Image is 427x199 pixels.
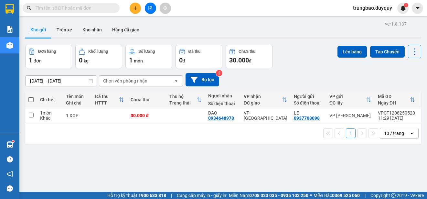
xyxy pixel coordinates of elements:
img: warehouse-icon [6,141,13,148]
div: Đã thu [188,49,200,54]
div: Chưa thu [239,49,255,54]
strong: 1900 633 818 [138,193,166,198]
span: file-add [148,6,153,10]
div: 0937708098 [294,116,320,121]
button: Kho nhận [77,22,107,38]
span: đ [249,58,251,63]
span: Miền Bắc [314,192,360,199]
th: Toggle SortBy [166,91,205,108]
div: Chưa thu [131,97,163,102]
button: Trên xe [51,22,77,38]
button: file-add [145,3,156,14]
span: caret-down [415,5,421,11]
div: Số điện thoại [208,101,237,106]
div: VP [GEOGRAPHIC_DATA] [244,110,287,121]
div: Ghi chú [66,100,89,105]
div: Số điện thoại [294,100,323,105]
th: Toggle SortBy [326,91,375,108]
div: 10 / trang [384,130,404,137]
button: Đơn hàng1đơn [25,45,72,68]
div: ĐC lấy [329,100,366,105]
span: plus [133,6,138,10]
span: kg [84,58,89,63]
button: caret-down [412,3,423,14]
span: 1 [29,56,32,64]
div: DAO [208,110,237,116]
span: Miền Nam [229,192,308,199]
sup: 1 [404,3,408,7]
div: Chi tiết [40,97,59,102]
span: 0 [79,56,82,64]
button: Hàng đã giao [107,22,144,38]
button: plus [130,3,141,14]
button: Khối lượng0kg [75,45,122,68]
div: Tên món [66,94,89,99]
div: Mã GD [378,94,410,99]
div: VP gửi [329,94,366,99]
span: ⚪️ [310,194,312,197]
div: ver 1.8.137 [385,20,407,28]
sup: 1 [12,140,14,142]
div: Chọn văn phòng nhận [103,78,147,84]
img: warehouse-icon [6,42,13,49]
span: món [134,58,143,63]
span: 30.000 [229,56,249,64]
span: 1 [405,3,407,7]
button: Kho gửi [25,22,51,38]
div: LE [294,110,323,116]
div: 1 món [40,110,59,116]
img: logo-vxr [5,4,14,14]
button: 1 [346,128,356,138]
span: Hỗ trợ kỹ thuật: [107,192,166,199]
span: 1 [129,56,133,64]
div: 0934648978 [208,116,234,121]
button: Lên hàng [337,46,367,58]
div: Thu hộ [169,94,197,99]
div: 11:29 [DATE] [378,116,415,121]
img: icon-new-feature [400,5,406,11]
img: solution-icon [6,26,13,33]
button: Số lượng1món [125,45,172,68]
span: aim [163,6,167,10]
button: Chưa thu30.000đ [226,45,272,68]
span: Cung cấp máy in - giấy in: [177,192,227,199]
sup: 2 [216,70,222,76]
div: Khối lượng [88,49,108,54]
svg: open [174,78,179,83]
div: ĐC giao [244,100,282,105]
th: Toggle SortBy [375,91,418,108]
div: VPCT1208250520 [378,110,415,116]
div: Khác [40,116,59,121]
span: đơn [34,58,42,63]
strong: 0369 525 060 [332,193,360,198]
th: Toggle SortBy [92,91,127,108]
button: Tạo Chuyến [370,46,405,58]
span: đ [183,58,185,63]
span: copyright [391,193,396,198]
th: Toggle SortBy [240,91,291,108]
div: Người gửi [294,94,323,99]
div: Người nhận [208,93,237,98]
input: Tìm tên, số ĐT hoặc mã đơn [36,5,112,12]
div: HTTT [95,100,119,105]
button: Bộ lọc [186,73,219,86]
button: Đã thu0đ [176,45,222,68]
span: question-circle [7,156,13,162]
span: | [171,192,172,199]
div: VP [PERSON_NAME] [329,113,371,118]
div: VP nhận [244,94,282,99]
span: | [365,192,366,199]
div: Đã thu [95,94,119,99]
svg: open [409,131,414,136]
span: 0 [179,56,183,64]
div: 30.000 đ [131,113,163,118]
span: notification [7,171,13,177]
input: Select a date range. [26,76,96,86]
div: 1 XOP [66,113,89,118]
strong: 0708 023 035 - 0935 103 250 [249,193,308,198]
span: message [7,185,13,192]
div: Ngày ĐH [378,100,410,105]
div: Trạng thái [169,100,197,105]
div: Đơn hàng [38,49,56,54]
span: search [27,6,31,10]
